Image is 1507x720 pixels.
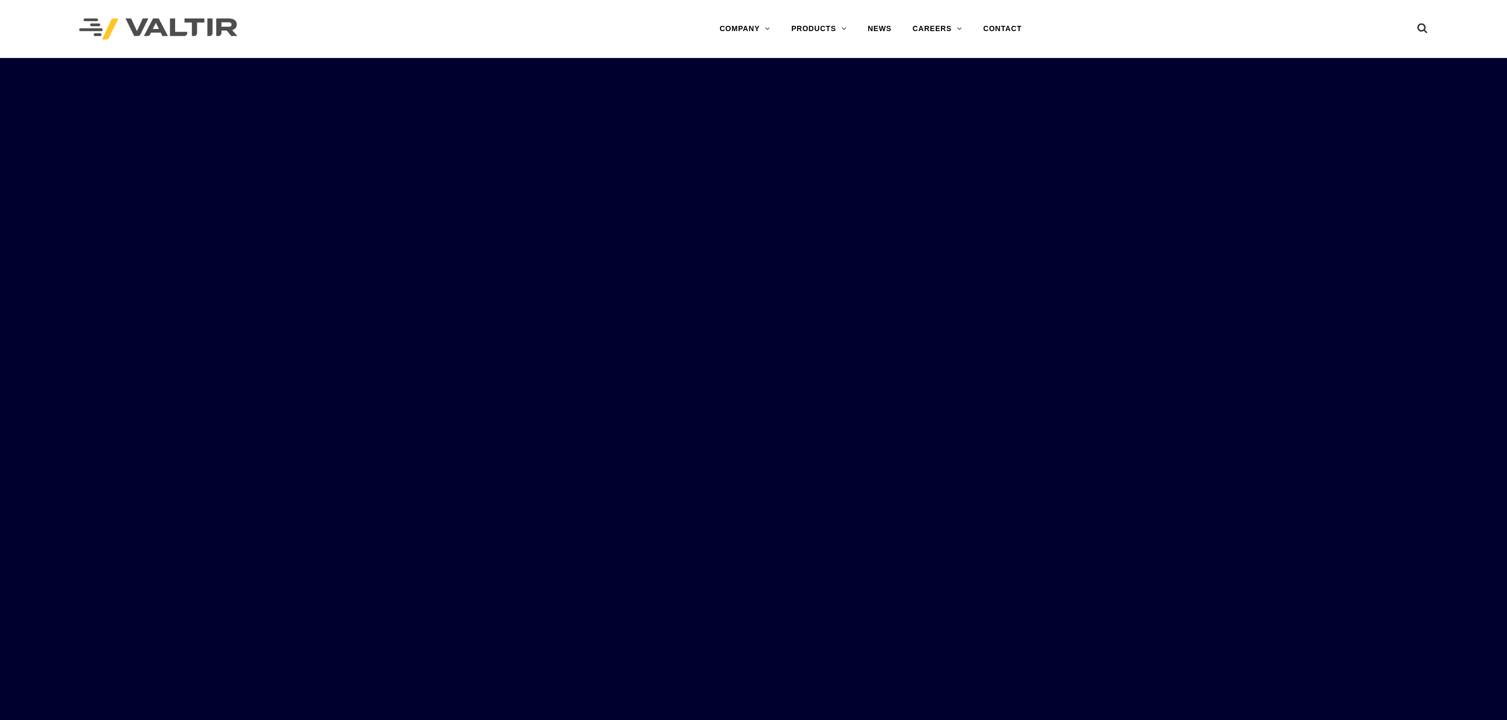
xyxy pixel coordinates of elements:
a: COMPANY [709,18,781,40]
img: Valtir [79,18,237,40]
a: NEWS [857,18,902,40]
a: CAREERS [902,18,973,40]
a: CONTACT [973,18,1032,40]
a: PRODUCTS [781,18,857,40]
